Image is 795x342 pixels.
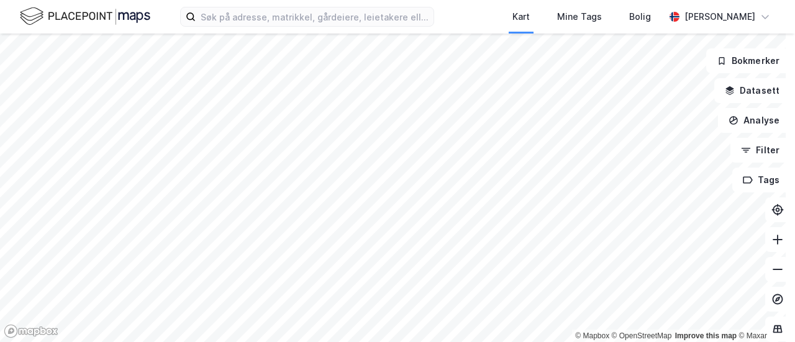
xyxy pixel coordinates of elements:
[733,282,795,342] div: Kontrollprogram for chat
[629,9,651,24] div: Bolig
[20,6,150,27] img: logo.f888ab2527a4732fd821a326f86c7f29.svg
[512,9,530,24] div: Kart
[733,282,795,342] iframe: Chat Widget
[684,9,755,24] div: [PERSON_NAME]
[557,9,602,24] div: Mine Tags
[196,7,434,26] input: Søk på adresse, matrikkel, gårdeiere, leietakere eller personer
